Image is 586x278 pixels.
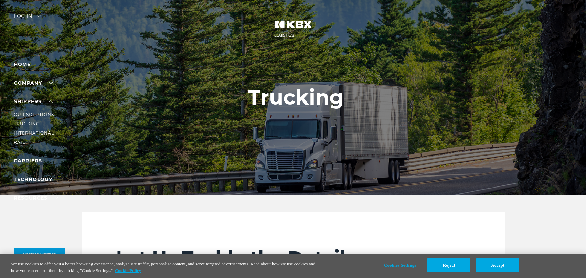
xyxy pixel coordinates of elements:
[476,258,519,272] button: Accept
[116,246,470,269] h2: Let Us Tackle the Details
[115,268,141,273] a: More information about your privacy, opens in a new tab
[14,121,40,126] a: Trucking
[14,140,25,145] a: RAIL
[14,14,41,24] div: Log in
[14,80,53,86] a: Company
[11,260,322,274] div: We use cookies to offer you a better browsing experience, analyze site traffic, personalize conte...
[14,248,65,261] button: Cookies Settings
[37,15,41,17] img: arrow
[552,245,586,278] iframe: Chat Widget
[14,158,53,164] a: Carriers
[14,61,31,67] a: Home
[14,98,53,105] a: SHIPPERS
[14,130,54,136] a: International
[248,86,344,109] h1: Trucking
[427,258,470,272] button: Reject
[267,14,319,44] img: kbx logo
[14,195,58,201] a: RESOURCES
[14,176,52,182] a: Technology
[14,112,54,117] a: Our Solutions
[379,258,422,272] button: Cookies Settings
